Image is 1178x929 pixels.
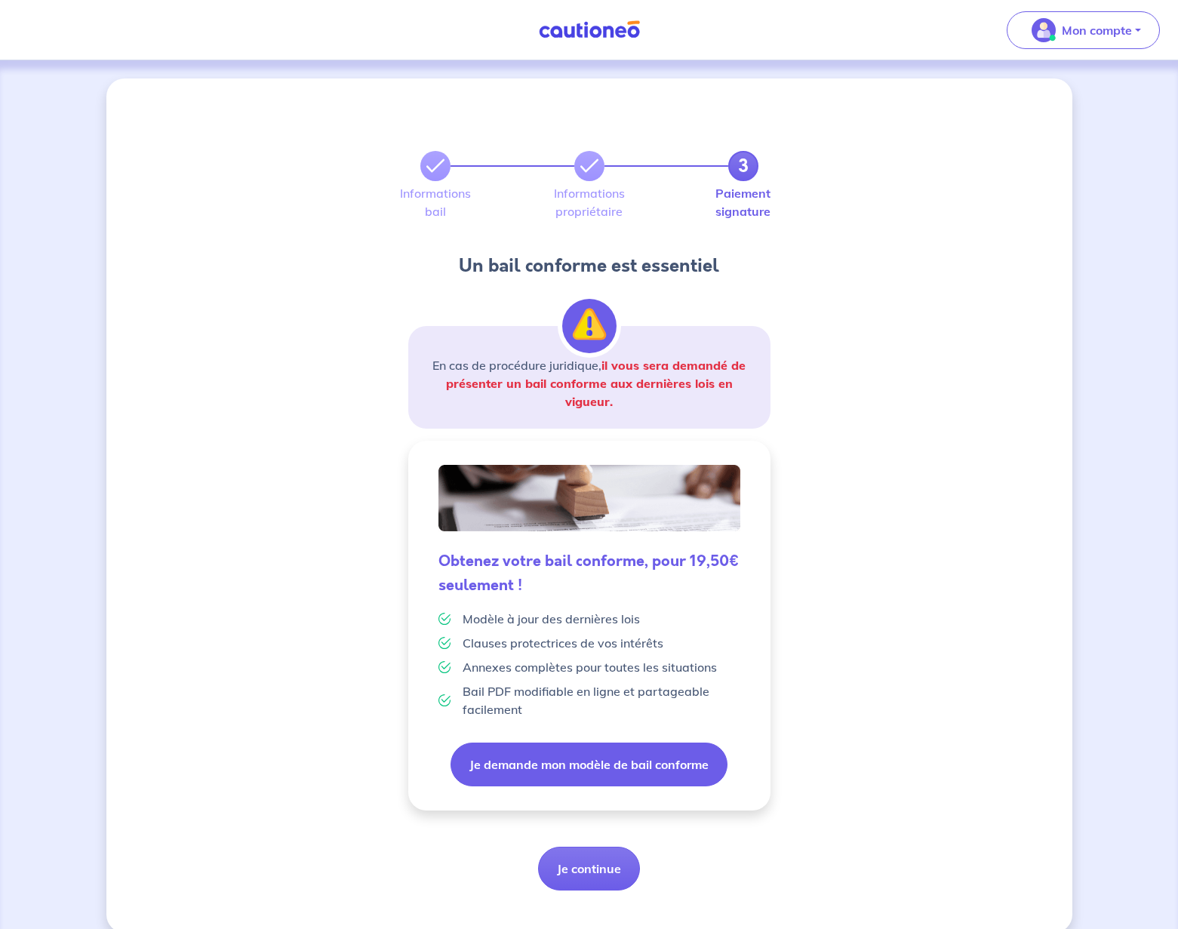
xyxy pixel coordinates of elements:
[533,20,646,39] img: Cautioneo
[1032,18,1056,42] img: illu_account_valid_menu.svg
[728,187,758,217] label: Paiement signature
[1007,11,1160,49] button: illu_account_valid_menu.svgMon compte
[438,549,740,598] h5: Obtenez votre bail conforme, pour 19,50€ seulement !
[446,358,746,409] strong: il vous sera demandé de présenter un bail conforme aux dernières lois en vigueur.
[463,658,717,676] p: Annexes complètes pour toutes les situations
[451,743,727,786] button: Je demande mon modèle de bail conforme
[426,356,752,411] p: En cas de procédure juridique,
[420,187,451,217] label: Informations bail
[408,254,770,278] h4: Un bail conforme est essentiel
[574,187,604,217] label: Informations propriétaire
[438,465,740,531] img: valid-lease.png
[463,610,640,628] p: Modèle à jour des dernières lois
[463,682,740,718] p: Bail PDF modifiable en ligne et partageable facilement
[1062,21,1132,39] p: Mon compte
[728,151,758,181] a: 3
[562,299,617,353] img: illu_alert.svg
[463,634,663,652] p: Clauses protectrices de vos intérêts
[538,847,640,891] button: Je continue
